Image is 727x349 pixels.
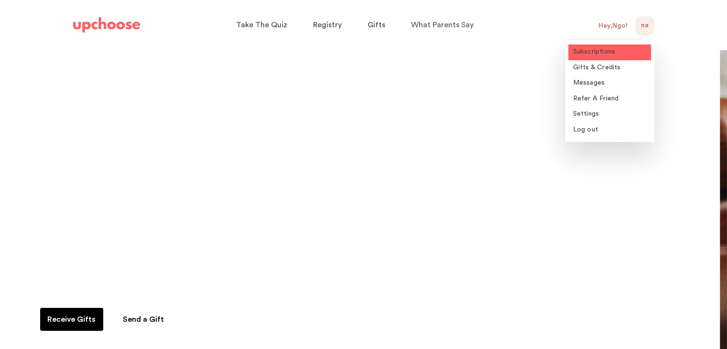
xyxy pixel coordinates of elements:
span: What Parents Say [411,21,474,29]
a: Refer A Friend [568,91,651,107]
span: Refer A Friend [573,95,619,102]
span: Log out [573,126,598,133]
a: Send a Gift [112,308,175,331]
a: What Parents Say [411,16,477,34]
span: Gifts [368,21,385,29]
span: Registry [313,21,342,29]
div: Hey, Ngo ! [598,22,628,30]
span: Send a Gift [123,316,164,323]
a: Messages [568,76,651,91]
a: Subscriptions [568,44,651,60]
h2: Want to fund it with gifts? [40,252,286,275]
span: Settings [573,110,599,117]
a: Take The Quiz [236,16,290,34]
p: Receive Gifts [47,314,96,325]
span: Messages [573,79,605,86]
a: Gifts & Credits [568,60,651,76]
p: Receive months of sustainable baby clothing as gifts. [40,280,708,295]
a: Gifts [368,16,388,34]
a: UpChoose [73,15,140,35]
a: Receive Gifts [40,308,103,331]
a: Registry [313,16,345,34]
span: NA [641,20,649,32]
span: Take The Quiz [236,21,287,29]
img: UpChoose [73,17,140,33]
span: Subscriptions [573,48,616,55]
a: Settings [568,107,651,122]
span: Gifts & Credits [573,64,621,71]
a: Log out [568,122,651,138]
